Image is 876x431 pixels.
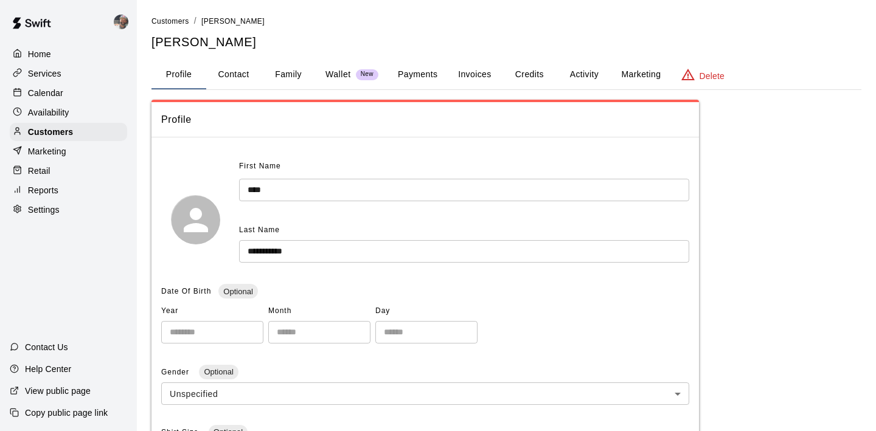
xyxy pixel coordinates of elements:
span: New [356,71,378,78]
span: Profile [161,112,689,128]
p: Services [28,67,61,80]
button: Contact [206,60,261,89]
p: Copy public page link [25,407,108,419]
a: Settings [10,201,127,219]
a: Availability [10,103,127,122]
p: Marketing [28,145,66,157]
a: Calendar [10,84,127,102]
h5: [PERSON_NAME] [151,34,861,50]
span: Day [375,302,478,321]
a: Home [10,45,127,63]
span: Optional [199,367,238,376]
span: Customers [151,17,189,26]
div: Trent Hadley [111,10,137,34]
button: Credits [502,60,557,89]
img: Trent Hadley [114,15,128,29]
span: [PERSON_NAME] [201,17,265,26]
span: Month [268,302,370,321]
p: View public page [25,385,91,397]
p: Calendar [28,87,63,99]
span: First Name [239,157,281,176]
a: Retail [10,162,127,180]
span: Gender [161,368,192,376]
button: Activity [557,60,611,89]
button: Invoices [447,60,502,89]
p: Help Center [25,363,71,375]
li: / [194,15,196,27]
nav: breadcrumb [151,15,861,28]
span: Optional [218,287,257,296]
span: Last Name [239,226,280,234]
div: Unspecified [161,382,689,405]
p: Settings [28,204,60,216]
p: Reports [28,184,58,196]
a: Services [10,64,127,83]
p: Availability [28,106,69,119]
p: Contact Us [25,341,68,353]
span: Date Of Birth [161,287,211,295]
button: Family [261,60,316,89]
p: Wallet [325,68,351,81]
a: Customers [151,16,189,26]
p: Home [28,48,51,60]
a: Reports [10,181,127,199]
button: Marketing [611,60,670,89]
p: Delete [700,70,725,82]
a: Marketing [10,142,127,160]
p: Customers [28,126,73,138]
span: Year [161,302,263,321]
div: basic tabs example [151,60,861,89]
p: Retail [28,165,50,177]
button: Payments [388,60,447,89]
button: Profile [151,60,206,89]
a: Customers [10,123,127,141]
